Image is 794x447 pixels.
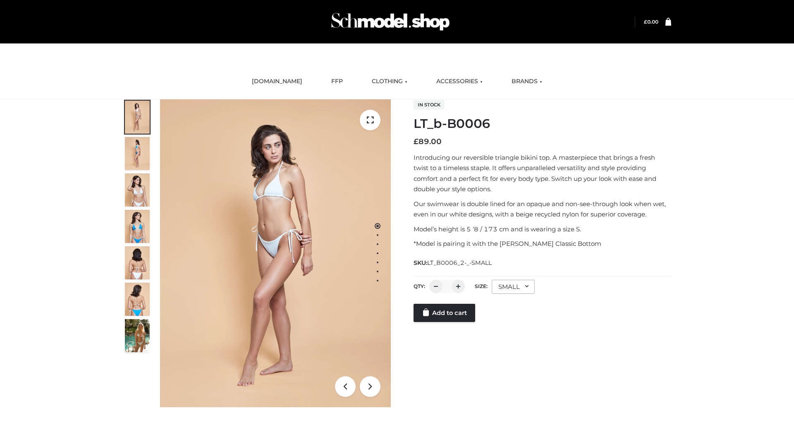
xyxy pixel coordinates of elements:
p: Introducing our reversible triangle bikini top. A masterpiece that brings a fresh twist to a time... [414,152,671,195]
span: £ [644,19,647,25]
a: £0.00 [644,19,658,25]
div: SMALL [492,280,535,294]
a: Add to cart [414,304,475,322]
a: FFP [325,72,349,91]
span: In stock [414,100,445,110]
h1: LT_b-B0006 [414,116,671,131]
label: QTY: [414,283,425,289]
img: ArielClassicBikiniTop_CloudNine_AzureSky_OW114ECO_8-scaled.jpg [125,283,150,316]
img: ArielClassicBikiniTop_CloudNine_AzureSky_OW114ECO_7-scaled.jpg [125,246,150,279]
span: LT_B0006_2-_-SMALL [427,259,492,267]
span: £ [414,137,419,146]
img: ArielClassicBikiniTop_CloudNine_AzureSky_OW114ECO_1 [160,99,391,407]
img: Arieltop_CloudNine_AzureSky2.jpg [125,319,150,352]
bdi: 89.00 [414,137,442,146]
img: ArielClassicBikiniTop_CloudNine_AzureSky_OW114ECO_3-scaled.jpg [125,173,150,207]
a: [DOMAIN_NAME] [246,72,309,91]
p: Our swimwear is double lined for an opaque and non-see-through look when wet, even in our white d... [414,199,671,220]
img: ArielClassicBikiniTop_CloudNine_AzureSky_OW114ECO_2-scaled.jpg [125,137,150,170]
img: ArielClassicBikiniTop_CloudNine_AzureSky_OW114ECO_1-scaled.jpg [125,101,150,134]
a: BRANDS [505,72,548,91]
a: CLOTHING [366,72,414,91]
img: ArielClassicBikiniTop_CloudNine_AzureSky_OW114ECO_4-scaled.jpg [125,210,150,243]
p: *Model is pairing it with the [PERSON_NAME] Classic Bottom [414,238,671,249]
label: Size: [475,283,488,289]
a: ACCESSORIES [430,72,489,91]
span: SKU: [414,258,493,268]
bdi: 0.00 [644,19,658,25]
p: Model’s height is 5 ‘8 / 173 cm and is wearing a size S. [414,224,671,235]
img: Schmodel Admin 964 [328,5,452,38]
